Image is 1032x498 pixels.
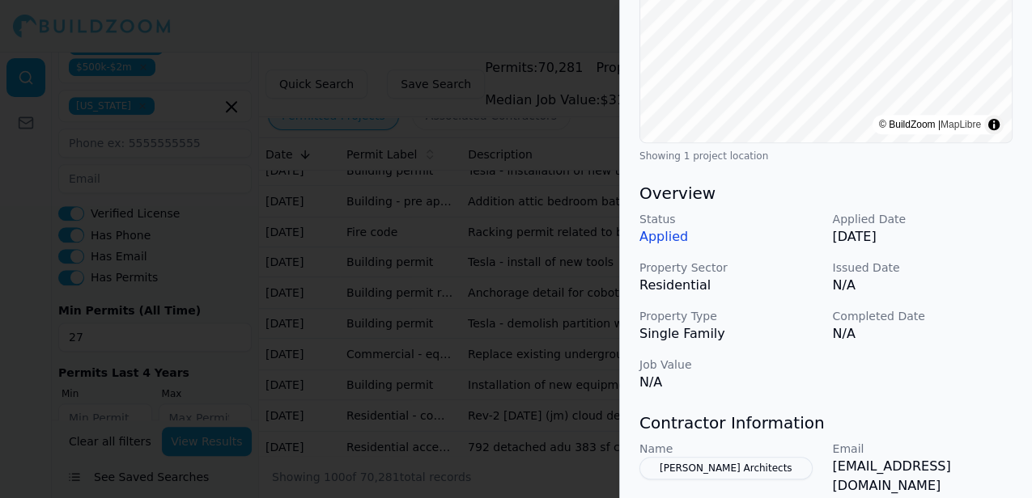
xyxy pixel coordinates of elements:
p: Issued Date [833,260,1013,276]
p: Email [833,441,1013,457]
p: Property Sector [639,260,820,276]
p: Job Value [639,357,820,373]
p: Property Type [639,308,820,324]
p: Single Family [639,324,820,344]
p: Applied Date [833,211,1013,227]
div: © BuildZoom | [879,116,981,133]
button: [PERSON_NAME] Architects [639,457,813,479]
p: N/A [833,324,1013,344]
p: Status [639,211,820,227]
p: Residential [639,276,820,295]
div: Showing 1 project location [639,150,1013,162]
h3: Overview [639,182,1013,205]
summary: Toggle attribution [984,115,1004,134]
p: Name [639,441,820,457]
p: N/A [639,373,820,392]
a: MapLibre [941,119,981,130]
h3: Contractor Information [639,411,1013,434]
p: [DATE] [833,227,1013,247]
p: N/A [833,276,1013,295]
p: Applied [639,227,820,247]
p: [EMAIL_ADDRESS][DOMAIN_NAME] [833,457,1013,496]
p: Completed Date [833,308,1013,324]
